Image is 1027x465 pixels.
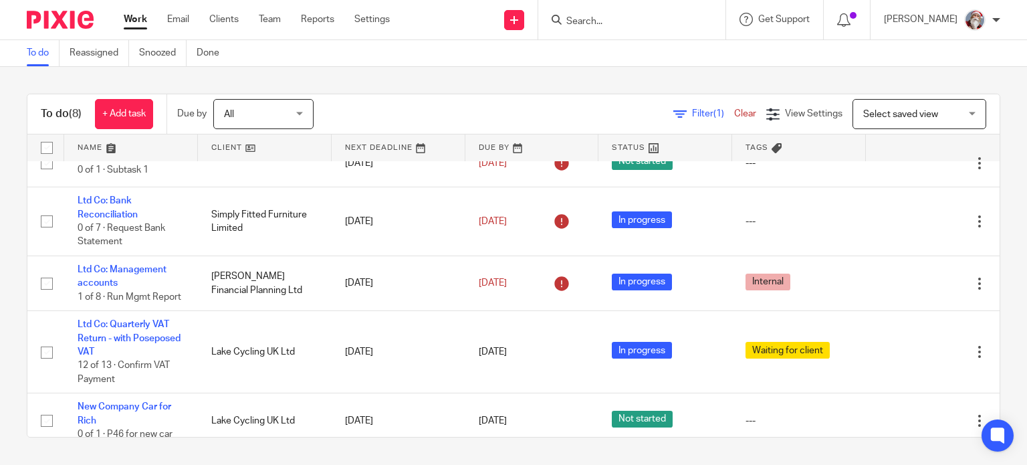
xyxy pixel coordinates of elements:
[198,311,332,393] td: Lake Cycling UK Ltd
[479,217,507,226] span: [DATE]
[332,311,465,393] td: [DATE]
[612,342,672,359] span: In progress
[197,40,229,66] a: Done
[479,347,507,357] span: [DATE]
[746,215,852,228] div: ---
[167,13,189,26] a: Email
[746,342,830,359] span: Waiting for client
[224,110,234,119] span: All
[565,16,685,28] input: Search
[198,393,332,448] td: Lake Cycling UK Ltd
[863,110,938,119] span: Select saved view
[884,13,957,26] p: [PERSON_NAME]
[78,265,166,288] a: Ltd Co: Management accounts
[209,13,239,26] a: Clients
[41,107,82,121] h1: To do
[78,292,181,302] span: 1 of 8 · Run Mgmt Report
[612,411,673,428] span: Not started
[139,40,187,66] a: Snoozed
[612,211,672,228] span: In progress
[70,40,129,66] a: Reassigned
[692,109,734,118] span: Filter
[332,393,465,448] td: [DATE]
[78,165,148,175] span: 0 of 1 · Subtask 1
[177,107,207,120] p: Due by
[479,416,507,426] span: [DATE]
[746,274,790,290] span: Internal
[198,256,332,311] td: [PERSON_NAME] Financial Planning Ltd
[746,144,768,151] span: Tags
[78,223,165,247] span: 0 of 7 · Request Bank Statement
[69,108,82,119] span: (8)
[612,153,673,170] span: Not started
[332,139,465,187] td: [DATE]
[27,11,94,29] img: Pixie
[746,414,852,428] div: ---
[332,256,465,311] td: [DATE]
[354,13,390,26] a: Settings
[259,13,281,26] a: Team
[78,320,181,357] a: Ltd Co: Quarterly VAT Return - with Poseposed VAT
[785,109,842,118] span: View Settings
[78,402,171,425] a: New Company Car for Rich
[479,278,507,288] span: [DATE]
[78,196,138,219] a: Ltd Co: Bank Reconciliation
[332,187,465,256] td: [DATE]
[27,40,60,66] a: To do
[964,9,986,31] img: Karen%20Pic.png
[758,15,810,24] span: Get Support
[479,159,507,168] span: [DATE]
[612,274,672,290] span: In progress
[198,187,332,256] td: Simply Fitted Furniture Limited
[124,13,147,26] a: Work
[713,109,724,118] span: (1)
[734,109,756,118] a: Clear
[78,361,170,384] span: 12 of 13 · Confirm VAT Payment
[301,13,334,26] a: Reports
[95,99,153,129] a: + Add task
[78,430,173,439] span: 0 of 1 · P46 for new car
[746,157,852,170] div: ---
